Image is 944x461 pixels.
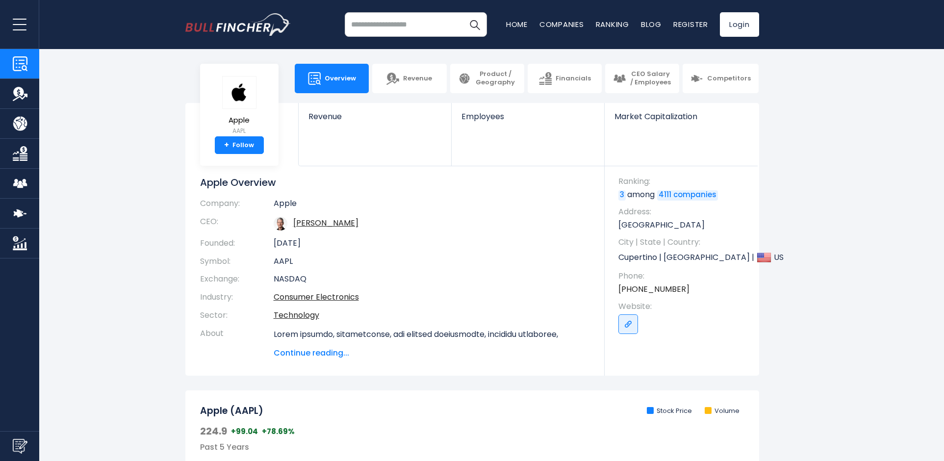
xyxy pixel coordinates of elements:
p: among [618,189,749,200]
h1: Apple Overview [200,176,590,189]
li: Stock Price [647,407,692,415]
p: [GEOGRAPHIC_DATA] [618,220,749,230]
p: Cupertino | [GEOGRAPHIC_DATA] | US [618,250,749,265]
span: Employees [461,112,594,121]
span: Revenue [308,112,441,121]
a: [PHONE_NUMBER] [618,284,689,295]
span: Website: [618,301,749,312]
th: Sector: [200,307,274,325]
span: Apple [222,116,256,125]
a: Go to homepage [185,13,291,36]
a: Overview [295,64,369,93]
a: Employees [452,103,604,138]
th: Symbol: [200,253,274,271]
small: AAPL [222,127,256,135]
a: Register [673,19,708,29]
span: Continue reading... [274,347,590,359]
td: NASDAQ [274,270,590,288]
a: Blog [641,19,662,29]
span: CEO Salary / Employees [630,70,671,87]
th: CEO: [200,213,274,234]
a: Competitors [683,64,759,93]
a: 3 [618,190,626,200]
th: About [200,325,274,359]
a: Go to link [618,314,638,334]
span: Phone: [618,271,749,282]
a: Home [506,19,528,29]
span: +99.04 [231,427,258,436]
img: tim-cook.jpg [274,217,287,230]
strong: + [224,141,229,150]
a: Financials [528,64,602,93]
a: Consumer Electronics [274,291,359,303]
th: Founded: [200,234,274,253]
td: AAPL [274,253,590,271]
img: bullfincher logo [185,13,291,36]
span: 224.9 [200,425,227,437]
button: Search [462,12,487,37]
span: Ranking: [618,176,749,187]
a: +Follow [215,136,264,154]
span: Revenue [403,75,432,83]
th: Exchange: [200,270,274,288]
span: City | State | Country: [618,237,749,248]
th: Company: [200,199,274,213]
a: Ranking [596,19,629,29]
a: Apple AAPL [222,76,257,137]
a: Revenue [299,103,451,138]
a: Login [720,12,759,37]
a: Revenue [372,64,446,93]
span: Product / Geography [475,70,516,87]
span: Competitors [707,75,751,83]
a: CEO Salary / Employees [605,64,679,93]
span: Financials [556,75,591,83]
span: Address: [618,206,749,217]
td: Apple [274,199,590,213]
a: Market Capitalization [605,103,758,138]
a: Product / Geography [450,64,524,93]
span: Past 5 Years [200,441,249,453]
a: 4111 companies [657,190,718,200]
td: [DATE] [274,234,590,253]
h2: Apple (AAPL) [200,405,263,417]
a: Companies [539,19,584,29]
th: Industry: [200,288,274,307]
span: Market Capitalization [614,112,748,121]
li: Volume [705,407,740,415]
span: +78.69% [262,427,295,436]
span: Overview [325,75,356,83]
a: Technology [274,309,319,321]
a: ceo [293,217,358,229]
